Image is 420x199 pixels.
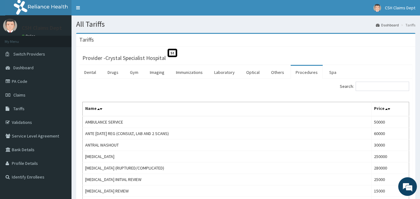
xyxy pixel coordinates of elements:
a: Gym [125,66,143,79]
a: Procedures [291,66,323,79]
img: User Image [3,19,17,33]
span: Tariffs [13,106,25,111]
img: d_794563401_company_1708531726252_794563401 [12,31,25,47]
td: AMBULANCE SERVICE [83,116,372,128]
a: Others [266,66,289,79]
th: Price [371,102,409,116]
p: CSH Claims Dept [22,25,62,31]
td: [MEDICAL_DATA] INITIAL REVIEW [83,174,372,185]
div: Minimize live chat window [102,3,117,18]
a: Laboratory [209,66,240,79]
span: Switch Providers [13,51,45,57]
td: [MEDICAL_DATA] [83,151,372,162]
img: User Image [373,4,381,12]
textarea: Type your message and hit 'Enter' [3,133,118,155]
td: 250000 [371,151,409,162]
td: 50000 [371,116,409,128]
td: 25000 [371,174,409,185]
td: ANTRAL WASHOUT [83,139,372,151]
span: Dashboard [13,65,34,70]
a: Online [22,34,37,38]
li: Tariffs [399,22,415,28]
td: 60000 [371,128,409,139]
span: Claims [13,92,25,98]
label: Search: [340,82,409,91]
h3: Provider - Crystal Specialist Hospital [82,55,166,61]
h1: All Tariffs [76,20,415,28]
td: [MEDICAL_DATA] REVIEW [83,185,372,197]
h3: Tariffs [79,37,94,43]
td: [MEDICAL_DATA] (RUPTURED/COMPLICATED) [83,162,372,174]
span: We're online! [36,60,86,123]
td: 280000 [371,162,409,174]
span: St [168,49,177,57]
a: Optical [241,66,265,79]
a: Drugs [103,66,123,79]
a: Dashboard [376,22,399,28]
a: Imaging [145,66,169,79]
a: Dental [79,66,101,79]
td: 15000 [371,185,409,197]
div: Chat with us now [32,35,104,43]
a: Immunizations [171,66,208,79]
input: Search: [356,82,409,91]
a: Spa [324,66,341,79]
td: ANTE [DATE] REG (CONSULT, LAB AND 2 SCANS) [83,128,372,139]
td: 30000 [371,139,409,151]
th: Name [83,102,372,116]
span: CSH Claims Dept [385,5,415,11]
